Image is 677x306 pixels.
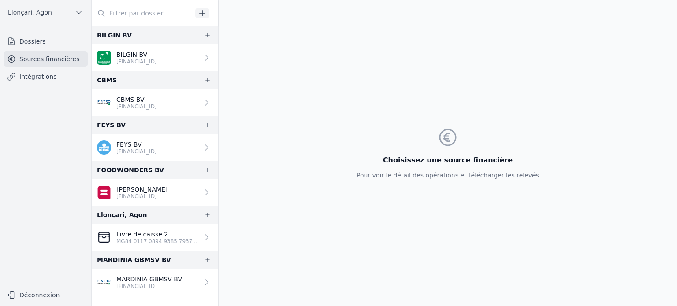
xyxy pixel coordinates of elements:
[97,75,117,85] div: CBMS
[116,140,157,149] p: FEYS BV
[92,224,218,251] a: Livre de caisse 2 MG84 0117 0894 9385 7937 5225 318
[4,69,88,85] a: Intégrations
[97,275,111,289] img: FINTRO_BE_BUSINESS_GEBABEBB.png
[357,171,539,180] p: Pour voir le détail des opérations et télécharger les relevés
[8,8,52,17] span: Llonçari, Agon
[97,165,164,175] div: FOODWONDERS BV
[97,230,111,244] img: CleanShot-202025-05-26-20at-2016.10.27-402x.png
[116,103,157,110] p: [FINANCIAL_ID]
[97,96,111,110] img: FINTRO_BE_BUSINESS_GEBABEBB.png
[97,140,111,155] img: kbc.png
[4,33,88,49] a: Dossiers
[97,185,111,199] img: belfius-1.png
[116,283,182,290] p: [FINANCIAL_ID]
[116,193,167,200] p: [FINANCIAL_ID]
[92,134,218,161] a: FEYS BV [FINANCIAL_ID]
[116,50,157,59] p: BILGIN BV
[97,30,132,41] div: BILGIN BV
[97,51,111,65] img: BNP_BE_BUSINESS_GEBABEBB.png
[4,5,88,19] button: Llonçari, Agon
[92,44,218,71] a: BILGIN BV [FINANCIAL_ID]
[92,89,218,116] a: CBMS BV [FINANCIAL_ID]
[116,238,199,245] p: MG84 0117 0894 9385 7937 5225 318
[92,5,192,21] input: Filtrer par dossier...
[4,288,88,302] button: Déconnexion
[92,269,218,295] a: MARDINIA GBMSV BV [FINANCIAL_ID]
[116,185,167,194] p: [PERSON_NAME]
[97,120,126,130] div: FEYS BV
[116,230,199,239] p: Livre de caisse 2
[4,51,88,67] a: Sources financières
[97,254,171,265] div: MARDINIA GBMSV BV
[357,155,539,166] h3: Choisissez une source financière
[116,148,157,155] p: [FINANCIAL_ID]
[92,179,218,206] a: [PERSON_NAME] [FINANCIAL_ID]
[116,58,157,65] p: [FINANCIAL_ID]
[97,210,147,220] div: Llonçari, Agon
[116,275,182,284] p: MARDINIA GBMSV BV
[116,95,157,104] p: CBMS BV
